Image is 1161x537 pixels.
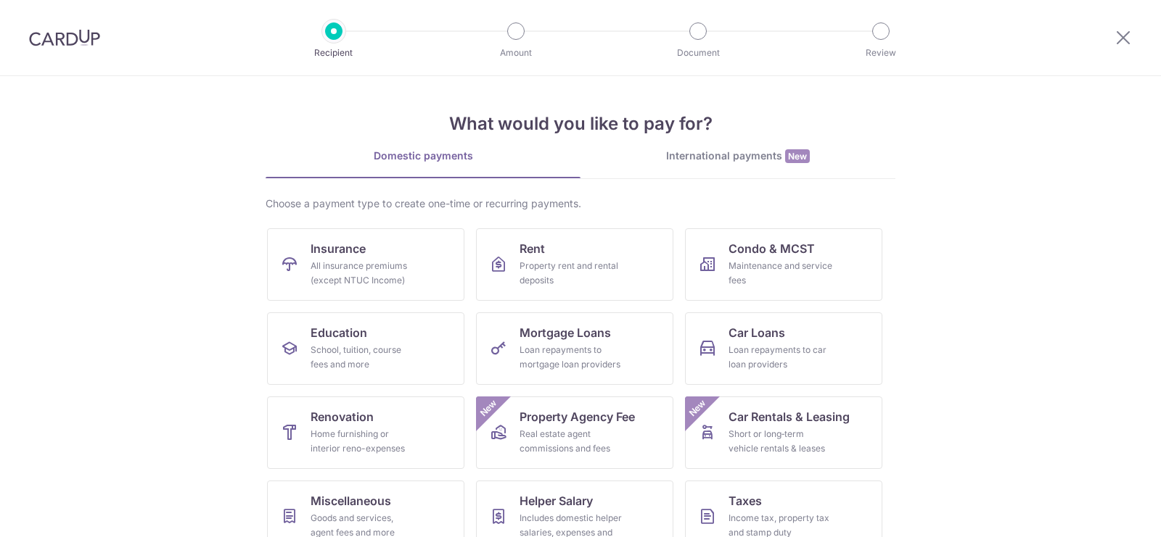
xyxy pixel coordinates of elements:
[729,492,762,509] span: Taxes
[827,46,935,60] p: Review
[266,196,895,211] div: Choose a payment type to create one-time or recurring payments.
[729,408,850,425] span: Car Rentals & Leasing
[477,396,501,420] span: New
[267,228,464,301] a: InsuranceAll insurance premiums (except NTUC Income)
[267,396,464,469] a: RenovationHome furnishing or interior reno-expenses
[311,240,366,257] span: Insurance
[280,46,387,60] p: Recipient
[476,396,673,469] a: Property Agency FeeReal estate agent commissions and feesNew
[266,149,580,163] div: Domestic payments
[729,240,815,257] span: Condo & MCST
[1068,494,1146,530] iframe: Opens a widget where you can find more information
[685,312,882,385] a: Car LoansLoan repayments to car loan providers
[520,427,624,456] div: Real estate agent commissions and fees
[686,396,710,420] span: New
[685,228,882,301] a: Condo & MCSTMaintenance and service fees
[311,324,367,341] span: Education
[311,343,415,372] div: School, tuition, course fees and more
[520,343,624,372] div: Loan repayments to mortgage loan providers
[520,240,545,257] span: Rent
[729,343,833,372] div: Loan repayments to car loan providers
[476,228,673,301] a: RentProperty rent and rental deposits
[476,312,673,385] a: Mortgage LoansLoan repayments to mortgage loan providers
[267,312,464,385] a: EducationSchool, tuition, course fees and more
[729,259,833,288] div: Maintenance and service fees
[729,427,833,456] div: Short or long‑term vehicle rentals & leases
[266,111,895,137] h4: What would you like to pay for?
[29,29,100,46] img: CardUp
[520,408,635,425] span: Property Agency Fee
[311,492,391,509] span: Miscellaneous
[462,46,570,60] p: Amount
[729,324,785,341] span: Car Loans
[785,149,810,163] span: New
[311,259,415,288] div: All insurance premiums (except NTUC Income)
[311,408,374,425] span: Renovation
[520,324,611,341] span: Mortgage Loans
[685,396,882,469] a: Car Rentals & LeasingShort or long‑term vehicle rentals & leasesNew
[580,149,895,164] div: International payments
[520,492,593,509] span: Helper Salary
[644,46,752,60] p: Document
[520,259,624,288] div: Property rent and rental deposits
[311,427,415,456] div: Home furnishing or interior reno-expenses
